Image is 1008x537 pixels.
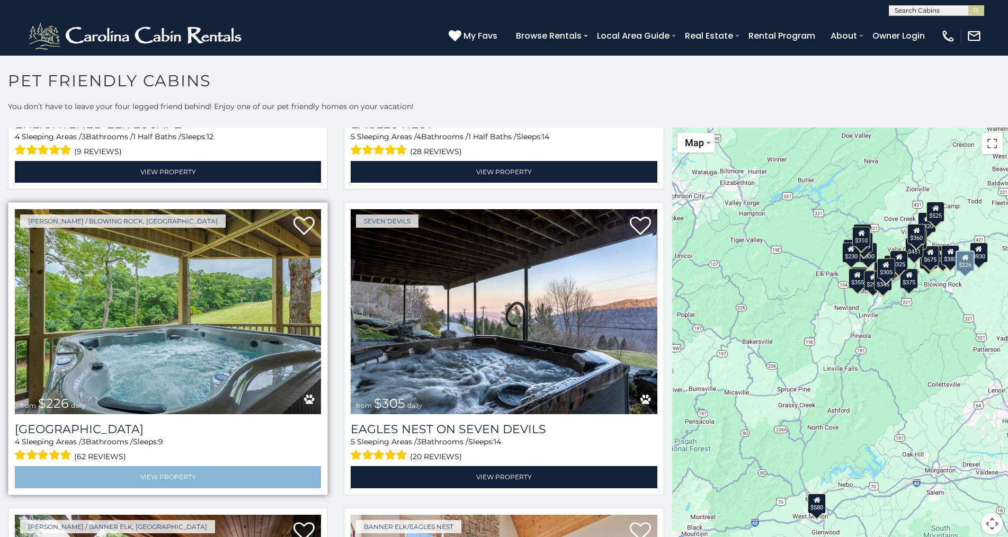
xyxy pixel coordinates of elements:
a: [PERSON_NAME] / Banner Elk, [GEOGRAPHIC_DATA] [20,520,215,533]
div: $360 [907,224,925,244]
div: $245 [909,229,927,249]
a: About [825,26,862,45]
span: 1 Half Baths / [133,132,181,141]
img: Eagles Nest on Seven Devils [351,209,657,414]
span: (9 reviews) [74,145,122,158]
div: Sleeping Areas / Bathrooms / Sleeps: [351,131,657,158]
div: Sleeping Areas / Bathrooms / Sleeps: [15,131,321,158]
span: (20 reviews) [410,450,462,463]
div: $375 [900,268,918,289]
span: (28 reviews) [410,145,462,158]
div: $345 [873,271,891,291]
img: Majestic Mountain Hideaway [15,209,321,414]
a: View Property [351,466,657,488]
a: Majestic Mountain Hideaway from $226 daily [15,209,321,414]
div: $580 [808,494,826,514]
span: Map [685,137,704,148]
a: Real Estate [680,26,738,45]
a: Browse Rentals [511,26,587,45]
span: 4 [15,132,20,141]
span: 4 [15,437,20,446]
span: from [20,401,36,409]
span: 3 [82,437,86,446]
div: $315 [919,249,937,269]
span: 12 [207,132,213,141]
a: Local Area Guide [592,26,675,45]
div: $325 [890,250,908,271]
span: (62 reviews) [74,450,126,463]
div: $325 [853,224,871,244]
h3: Majestic Mountain Hideaway [15,422,321,436]
span: 3 [417,437,421,446]
a: Add to favorites [293,216,315,238]
div: $525 [926,202,944,222]
div: Sleeping Areas / Bathrooms / Sleeps: [15,436,321,463]
img: phone-regular-white.png [941,29,956,43]
div: $320 [918,212,936,232]
div: $225 [849,267,867,287]
span: $226 [38,396,69,411]
div: $230 [842,243,860,263]
a: [PERSON_NAME] / Blowing Rock, [GEOGRAPHIC_DATA] [20,214,226,228]
span: daily [71,401,86,409]
span: daily [407,401,422,409]
div: $310 [852,227,870,247]
div: $930 [970,243,988,263]
a: Seven Devils [356,214,418,228]
a: Rental Program [743,26,820,45]
div: $451 [905,238,923,258]
div: Sleeping Areas / Bathrooms / Sleeps: [351,436,657,463]
span: 4 [416,132,421,141]
div: $290 [864,271,882,291]
span: $305 [374,396,405,411]
span: 9 [158,437,163,446]
button: Map camera controls [982,513,1003,534]
div: $305 [877,258,895,279]
div: $300 [859,243,877,263]
span: 5 [351,132,355,141]
div: $226 [956,250,975,272]
span: My Favs [463,29,497,42]
img: mail-regular-white.png [967,29,982,43]
a: Eagles Nest on Seven Devils from $305 daily [351,209,657,414]
div: $675 [921,246,939,266]
a: Add to favorites [630,216,651,238]
span: 14 [542,132,549,141]
div: $355 [849,268,867,289]
span: 1 Half Baths / [468,132,516,141]
a: Eagles Nest on Seven Devils [351,422,657,436]
span: 3 [82,132,86,141]
div: $380 [941,245,959,265]
a: View Property [351,161,657,183]
img: White-1-2.png [26,20,246,52]
a: [GEOGRAPHIC_DATA] [15,422,321,436]
button: Toggle fullscreen view [982,133,1003,154]
span: 5 [351,437,355,446]
a: Banner Elk/Eagles Nest [356,520,461,533]
a: View Property [15,466,321,488]
a: My Favs [449,29,500,43]
span: 14 [494,437,501,446]
a: Owner Login [867,26,930,45]
a: View Property [15,161,321,183]
button: Change map style [677,133,715,153]
span: from [356,401,372,409]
